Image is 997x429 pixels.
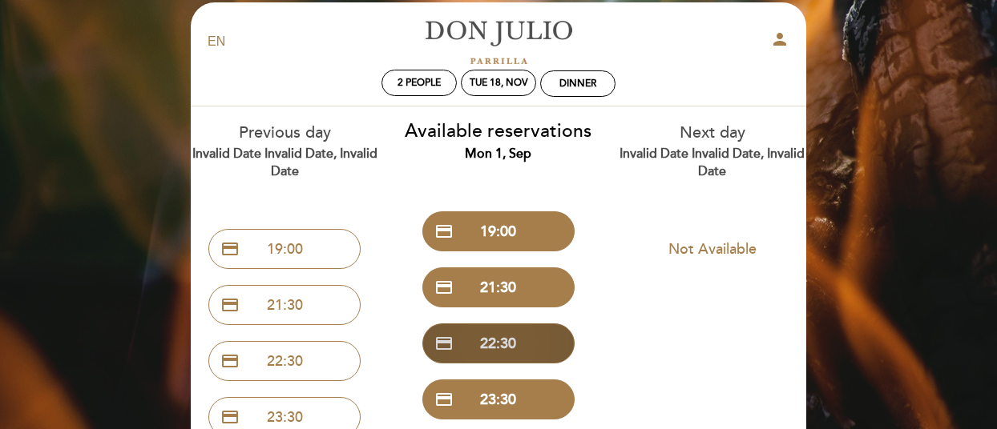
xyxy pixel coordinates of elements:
button: credit_card 21:30 [422,267,575,307]
button: credit_card 22:30 [422,323,575,363]
div: Mon 1, Sep [404,145,594,163]
span: credit_card [434,334,454,353]
button: Not Available [636,229,789,269]
span: credit_card [220,351,240,371]
div: Next day [617,122,807,181]
div: Invalid date Invalid date, Invalid date [617,145,807,182]
div: Previous day [190,122,380,181]
a: [PERSON_NAME] [398,20,599,64]
div: Dinner [559,78,596,90]
button: credit_card 23:30 [422,379,575,419]
button: credit_card 21:30 [208,285,361,325]
span: credit_card [220,407,240,427]
div: Invalid date Invalid date, Invalid date [190,145,380,182]
button: credit_card 19:00 [422,211,575,251]
span: credit_card [434,222,454,241]
span: 2 people [398,77,441,89]
button: credit_card 22:30 [208,341,361,381]
button: credit_card 19:00 [208,229,361,269]
span: credit_card [434,390,454,409]
span: credit_card [434,278,454,297]
span: credit_card [220,239,240,259]
i: person [770,30,789,49]
span: credit_card [220,295,240,315]
div: Tue 18, Nov [470,77,528,89]
button: person [770,30,789,54]
div: Available reservations [404,118,594,163]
